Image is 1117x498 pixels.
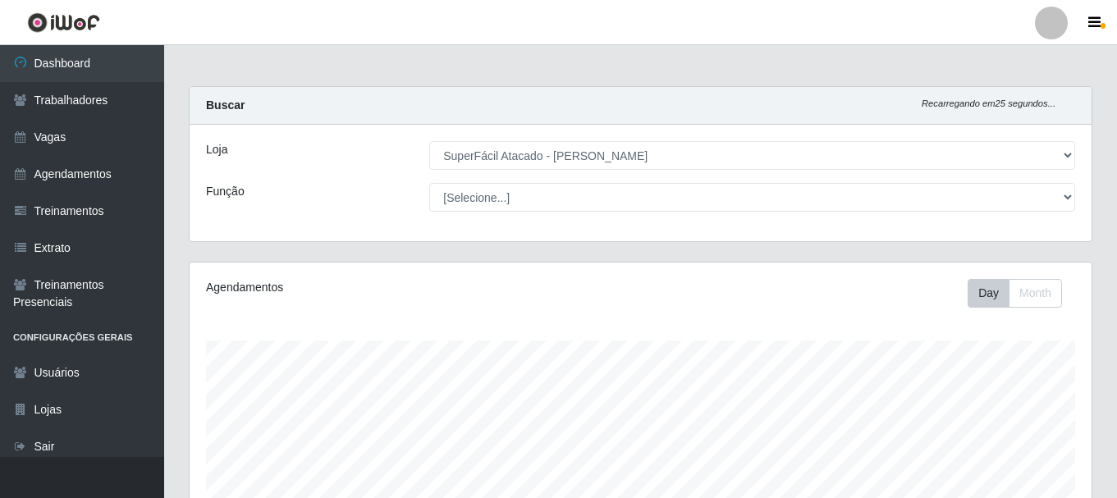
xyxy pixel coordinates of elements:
[968,279,1075,308] div: Toolbar with button groups
[27,12,100,33] img: CoreUI Logo
[206,279,554,296] div: Agendamentos
[968,279,1009,308] button: Day
[206,98,245,112] strong: Buscar
[968,279,1062,308] div: First group
[206,141,227,158] label: Loja
[206,183,245,200] label: Função
[922,98,1055,108] i: Recarregando em 25 segundos...
[1009,279,1062,308] button: Month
